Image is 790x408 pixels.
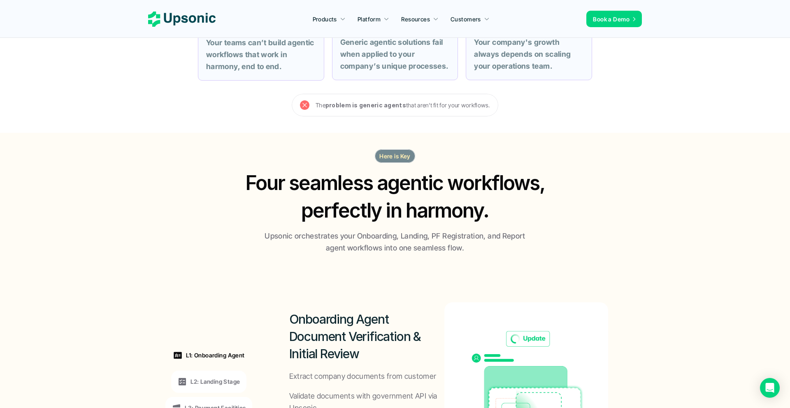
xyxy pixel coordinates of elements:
p: Extract company documents from customer [289,371,437,382]
p: Products [313,15,337,23]
h2: Onboarding Agent Document Verification & Initial Review [289,311,445,362]
div: Open Intercom Messenger [760,378,780,398]
p: Customers [451,15,481,23]
p: The that aren’t fit for your workflows. [316,100,490,110]
p: L1: Onboarding Agent [186,351,244,359]
p: Resources [401,15,430,23]
h2: Four seamless agentic workflows, perfectly in harmony. [237,169,553,224]
strong: problem is generic agents [325,102,406,109]
p: Book a Demo [593,15,630,23]
strong: Your company's growth always depends on scaling your operations team. [474,38,572,70]
a: Book a Demo [586,11,642,27]
p: Here is Key [379,152,411,160]
p: L2: Landing Stage [191,377,240,386]
a: Products [308,12,351,26]
strong: Generic agentic solutions fail when applied to your company’s unique processes. [340,38,448,70]
p: Platform [358,15,381,23]
strong: Your teams can’t build agentic workflows that work in harmony, end to end. [206,38,316,71]
p: Upsonic orchestrates your Onboarding, Landing, PF Registration, and Report agent workflows into o... [261,230,529,254]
